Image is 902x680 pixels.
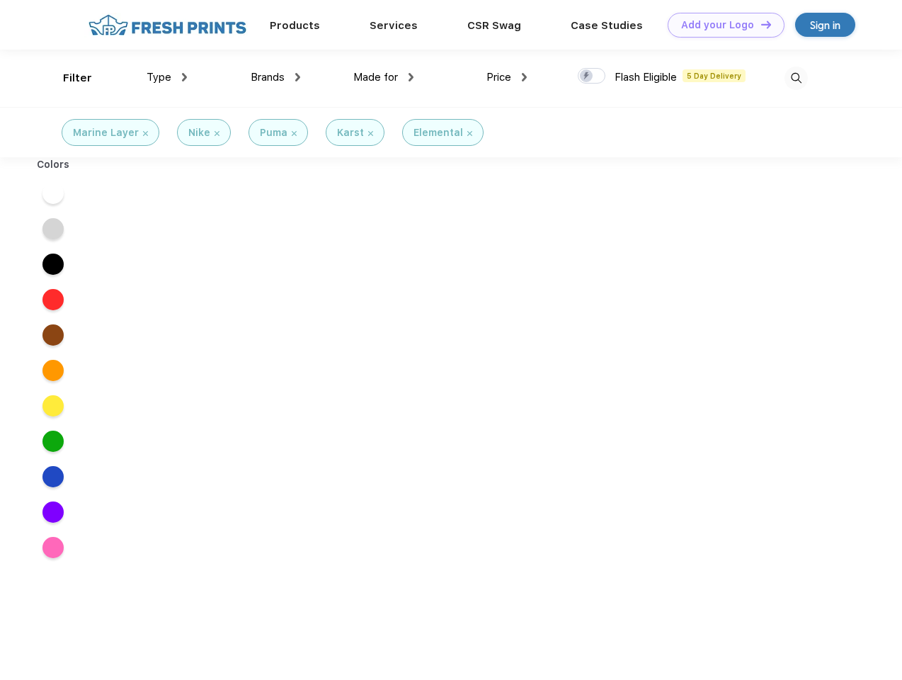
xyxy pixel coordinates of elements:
[467,131,472,136] img: filter_cancel.svg
[73,125,139,140] div: Marine Layer
[251,71,285,84] span: Brands
[683,69,746,82] span: 5 Day Delivery
[260,125,287,140] div: Puma
[615,71,677,84] span: Flash Eligible
[761,21,771,28] img: DT
[368,131,373,136] img: filter_cancel.svg
[409,73,413,81] img: dropdown.png
[467,19,521,32] a: CSR Swag
[784,67,808,90] img: desktop_search.svg
[143,131,148,136] img: filter_cancel.svg
[810,17,840,33] div: Sign in
[147,71,171,84] span: Type
[270,19,320,32] a: Products
[182,73,187,81] img: dropdown.png
[292,131,297,136] img: filter_cancel.svg
[295,73,300,81] img: dropdown.png
[84,13,251,38] img: fo%20logo%202.webp
[188,125,210,140] div: Nike
[681,19,754,31] div: Add your Logo
[413,125,463,140] div: Elemental
[795,13,855,37] a: Sign in
[370,19,418,32] a: Services
[353,71,398,84] span: Made for
[26,157,81,172] div: Colors
[337,125,364,140] div: Karst
[215,131,219,136] img: filter_cancel.svg
[522,73,527,81] img: dropdown.png
[63,70,92,86] div: Filter
[486,71,511,84] span: Price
